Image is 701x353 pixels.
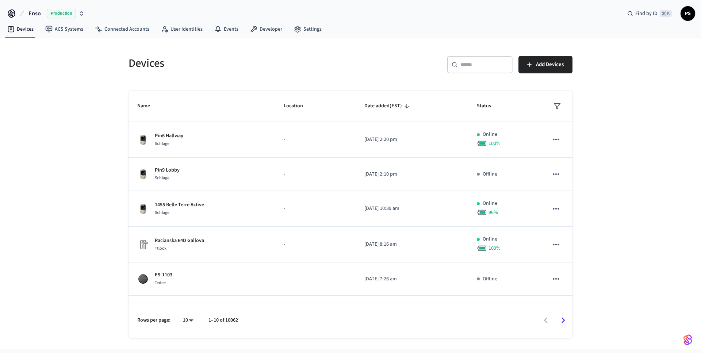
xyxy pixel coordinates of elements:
[208,316,238,324] p: 1–10 of 10062
[284,205,347,212] p: -
[208,23,244,36] a: Events
[683,334,692,346] img: SeamLogoGradient.69752ec5.svg
[155,132,183,140] p: Pin6 Hallway
[28,9,41,18] span: Enso
[137,239,149,250] img: Placeholder Lock Image
[155,245,166,252] span: Ttlock
[483,275,497,283] p: Offline
[364,136,459,143] p: [DATE] 2:20 pm
[364,275,459,283] p: [DATE] 7:26 am
[155,201,204,209] p: 1455 Belle Terre Active
[483,235,497,243] p: Online
[129,56,346,71] h5: Devices
[137,316,171,324] p: Rows per page:
[284,170,347,178] p: -
[621,7,678,20] div: Find by ID⌘ K
[477,100,501,112] span: Status
[518,56,572,73] button: Add Devices
[489,245,501,252] span: 100 %
[155,271,172,279] p: E5-1103
[137,168,149,180] img: Schlage Sense Smart Deadbolt with Camelot Trim, Front
[489,209,498,216] span: 96 %
[89,23,155,36] a: Connected Accounts
[284,100,313,112] span: Location
[364,100,411,112] span: Date added(EST)
[364,241,459,248] p: [DATE] 8:16 am
[284,275,347,283] p: -
[364,205,459,212] p: [DATE] 10:39 am
[681,6,695,21] button: PS
[555,312,572,329] button: Go to next page
[137,100,160,112] span: Name
[660,10,672,17] span: ⌘ K
[155,175,169,181] span: Schlage
[137,203,149,215] img: Schlage Sense Smart Deadbolt with Camelot Trim, Front
[483,200,497,207] p: Online
[364,170,459,178] p: [DATE] 2:10 pm
[155,237,204,245] p: Racianska 64D Gallova
[155,23,208,36] a: User Identities
[483,170,497,178] p: Offline
[288,23,327,36] a: Settings
[635,10,658,17] span: Find by ID
[155,166,180,174] p: Pin9 Lobby
[155,210,169,216] span: Schlage
[47,9,76,18] span: Production
[155,141,169,147] span: Schlage
[155,280,166,286] span: Tedee
[284,136,347,143] p: -
[244,23,288,36] a: Developer
[137,134,149,146] img: Schlage Sense Smart Deadbolt with Camelot Trim, Front
[1,23,39,36] a: Devices
[39,23,89,36] a: ACS Systems
[483,131,497,138] p: Online
[681,7,694,20] span: PS
[536,60,564,69] span: Add Devices
[179,315,197,326] div: 10
[284,241,347,248] p: -
[137,273,149,285] img: Tedee Smart Lock
[489,140,501,147] span: 100 %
